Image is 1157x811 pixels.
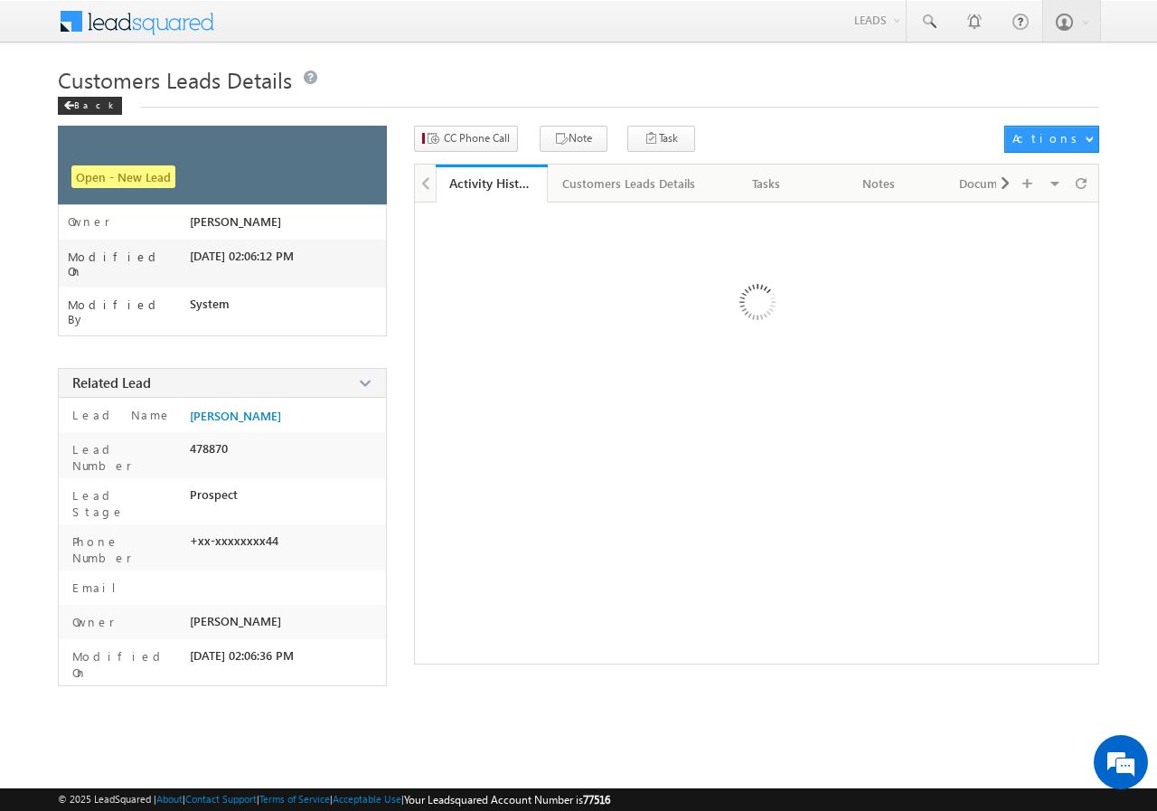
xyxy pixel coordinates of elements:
span: [DATE] 02:06:12 PM [190,249,294,263]
li: Activity History [436,165,548,201]
label: Modified By [68,297,190,326]
a: Contact Support [185,793,257,805]
span: [PERSON_NAME] [190,214,281,229]
label: Lead Stage [68,487,182,520]
a: Documents [936,165,1048,203]
div: Tasks [726,173,807,194]
span: Your Leadsquared Account Number is [404,793,610,806]
span: [PERSON_NAME] [190,614,281,628]
label: Phone Number [68,533,182,566]
label: Lead Number [68,441,182,474]
button: CC Phone Call [414,126,518,152]
div: Documents [950,173,1031,194]
a: About [156,793,183,805]
button: Task [627,126,695,152]
label: Lead Name [68,407,172,423]
span: CC Phone Call [444,130,510,146]
span: 478870 [190,441,228,456]
label: Modified On [68,648,182,681]
div: Customers Leads Details [562,173,695,194]
span: 77516 [583,793,610,806]
button: Note [540,126,607,152]
span: Prospect [190,487,238,502]
div: Actions [1012,130,1084,146]
a: Terms of Service [259,793,330,805]
a: [PERSON_NAME] [190,409,281,423]
span: © 2025 LeadSquared | | | | | [58,791,610,808]
button: Actions [1004,126,1099,153]
label: Owner [68,614,115,630]
span: Open - New Lead [71,165,175,188]
div: Back [58,97,122,115]
img: Loading ... [663,212,850,399]
div: Activity History [449,174,534,192]
a: Notes [823,165,936,203]
span: [DATE] 02:06:36 PM [190,648,294,663]
span: +xx-xxxxxxxx44 [190,533,278,548]
span: Customers Leads Details [58,65,292,94]
span: System [190,297,230,311]
a: Customers Leads Details [548,165,711,203]
label: Email [68,580,130,596]
label: Owner [68,214,110,229]
span: Related Lead [72,373,151,391]
div: Notes [838,173,919,194]
label: Modified On [68,250,190,278]
a: Activity History [436,165,548,203]
a: Acceptable Use [333,793,401,805]
a: Tasks [711,165,823,203]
